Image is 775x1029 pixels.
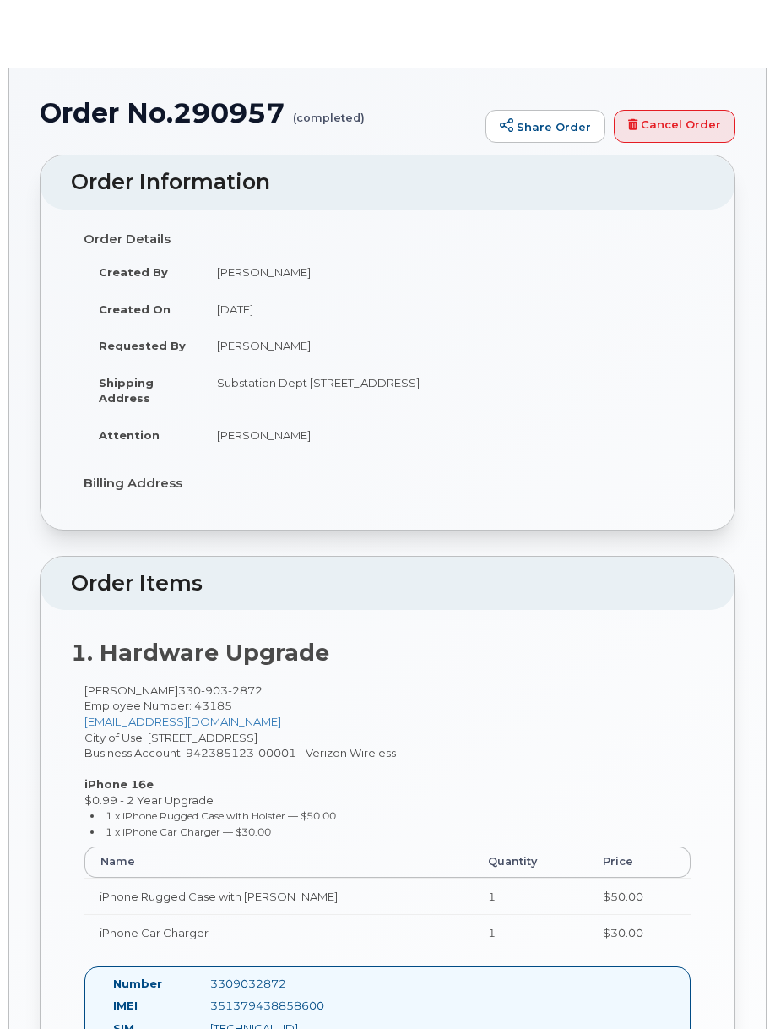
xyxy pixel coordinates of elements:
[228,683,263,697] span: 2872
[106,825,271,838] small: 1 x iPhone Car Charger — $30.00
[614,110,735,144] a: Cancel Order
[84,476,691,491] h4: Billing Address
[84,914,473,951] td: iPhone Car Charger
[202,364,691,416] td: Substation Dept [STREET_ADDRESS]
[84,777,154,791] strong: iPhone 16e
[473,878,588,915] td: 1
[99,265,168,279] strong: Created By
[84,715,281,728] a: [EMAIL_ADDRESS][DOMAIN_NAME]
[71,572,704,596] h2: Order Items
[71,639,329,667] strong: 1. Hardware Upgrade
[588,847,691,877] th: Price
[84,232,691,247] h4: Order Details
[485,110,605,144] a: Share Order
[113,998,138,1014] label: IMEI
[106,809,336,822] small: 1 x iPhone Rugged Case with Holster — $50.00
[293,98,365,124] small: (completed)
[99,339,186,352] strong: Requested By
[201,683,228,697] span: 903
[473,914,588,951] td: 1
[71,683,704,951] div: [PERSON_NAME] City of Use: [STREET_ADDRESS] Business Account: 942385123-00001 - Verizon Wireless ...
[473,847,588,877] th: Quantity
[84,847,473,877] th: Name
[71,171,704,194] h2: Order Information
[198,998,333,1014] div: 351379438858600
[84,878,473,915] td: iPhone Rugged Case with [PERSON_NAME]
[202,327,691,364] td: [PERSON_NAME]
[99,376,154,406] strong: Shipping Address
[113,976,162,992] label: Number
[588,878,691,915] td: $50.00
[99,428,160,442] strong: Attention
[198,976,333,992] div: 3309032872
[178,683,263,697] span: 330
[99,302,171,316] strong: Created On
[202,416,691,454] td: [PERSON_NAME]
[202,253,691,291] td: [PERSON_NAME]
[202,291,691,328] td: [DATE]
[588,914,691,951] td: $30.00
[40,98,477,128] h1: Order No.290957
[84,699,232,712] span: Employee Number: 43185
